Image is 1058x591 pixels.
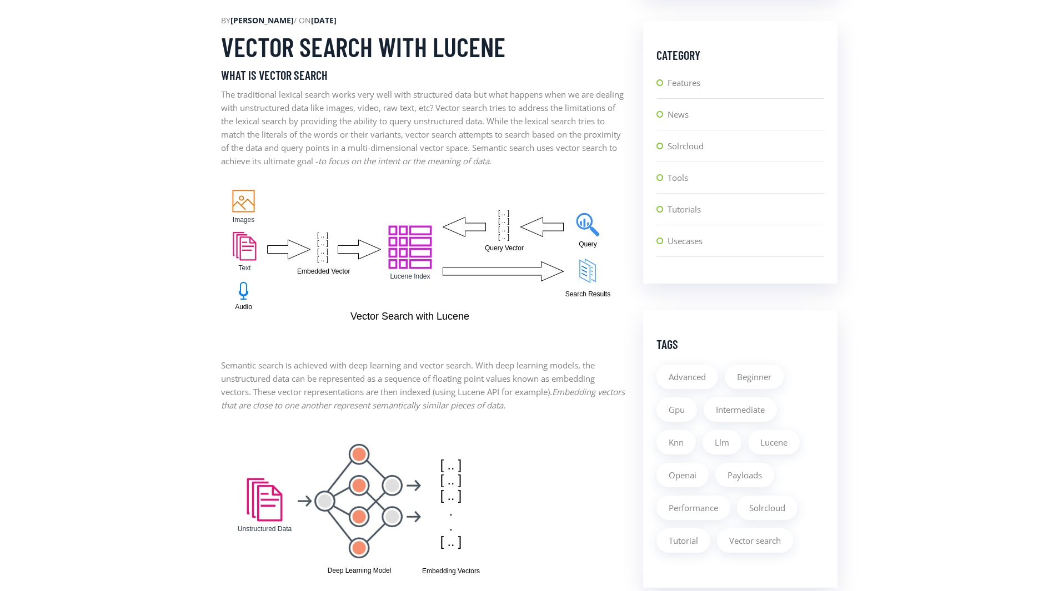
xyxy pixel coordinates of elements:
[656,463,709,487] a: Openai
[668,139,824,161] a: Solrcloud
[221,68,626,82] h4: What is vector search
[221,386,625,411] em: Embedding vectors that are close to one another represent semantically similar pieces of data.
[748,430,800,454] a: Lucene
[656,365,718,389] a: Advanced
[704,397,777,422] a: Intermediate
[737,496,798,520] a: Solrcloud
[668,234,824,256] a: Usecases
[656,337,824,351] h4: Tags
[703,430,741,454] a: Llm
[230,15,294,26] strong: [PERSON_NAME]
[668,76,824,98] a: Features
[668,203,824,225] a: Tutorials
[221,88,626,168] p: The traditional lexical search works very well with structured data but what happens when we are ...
[221,358,626,412] p: Semantic search is achieved with deep learning and vector search. With deep learning models, the ...
[221,179,621,336] img: Vector search with Lucene diagram
[656,430,696,454] a: Knn
[668,108,824,130] a: News
[656,397,697,422] a: Gpu
[311,15,337,26] strong: [DATE]
[668,171,824,193] a: Tools
[656,496,730,520] a: Performance
[725,365,784,389] a: Beginner
[221,31,626,63] h2: Vector Search with Lucene
[656,48,824,62] h4: Category
[221,14,626,27] div: by / on
[717,528,793,553] a: Vector search
[715,463,774,487] a: Payloads
[318,155,489,166] em: to focus on the intent or the meaning of data
[656,528,710,553] a: Tutorial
